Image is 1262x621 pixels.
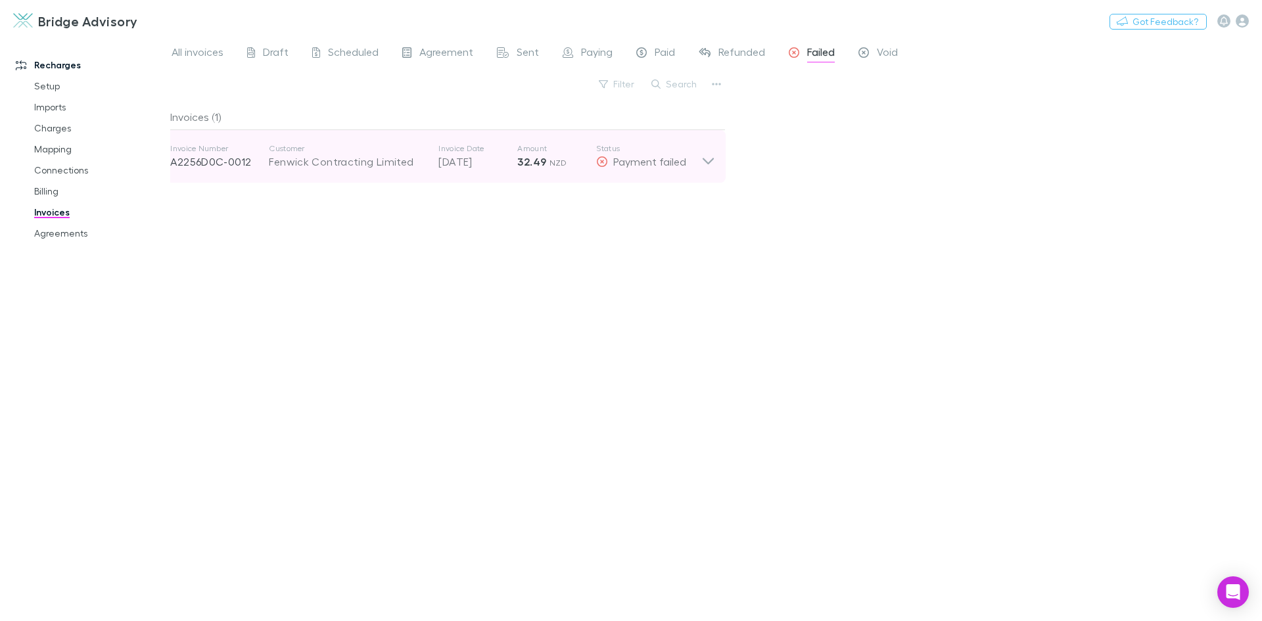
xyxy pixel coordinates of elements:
[21,139,177,160] a: Mapping
[269,154,425,170] div: Fenwick Contracting Limited
[1110,14,1207,30] button: Got Feedback?
[645,76,705,92] button: Search
[517,143,596,154] p: Amount
[21,223,177,244] a: Agreements
[3,55,177,76] a: Recharges
[655,45,675,62] span: Paid
[807,45,835,62] span: Failed
[263,45,289,62] span: Draft
[718,45,765,62] span: Refunded
[160,130,726,183] div: Invoice NumberA2256D0C-0012CustomerFenwick Contracting LimitedInvoice Date[DATE]Amount32.49 NZDSt...
[21,160,177,181] a: Connections
[170,143,269,154] p: Invoice Number
[592,76,642,92] button: Filter
[613,155,686,168] span: Payment failed
[328,45,379,62] span: Scheduled
[438,143,517,154] p: Invoice Date
[1217,576,1249,608] div: Open Intercom Messenger
[21,118,177,139] a: Charges
[269,143,425,154] p: Customer
[13,13,33,29] img: Bridge Advisory's Logo
[21,76,177,97] a: Setup
[38,13,138,29] h3: Bridge Advisory
[5,5,146,37] a: Bridge Advisory
[877,45,898,62] span: Void
[21,202,177,223] a: Invoices
[172,45,223,62] span: All invoices
[438,154,517,170] p: [DATE]
[596,143,701,154] p: Status
[419,45,473,62] span: Agreement
[517,45,539,62] span: Sent
[170,154,269,170] p: A2256D0C-0012
[21,181,177,202] a: Billing
[581,45,613,62] span: Paying
[517,155,546,168] strong: 32.49
[549,158,567,168] span: NZD
[21,97,177,118] a: Imports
